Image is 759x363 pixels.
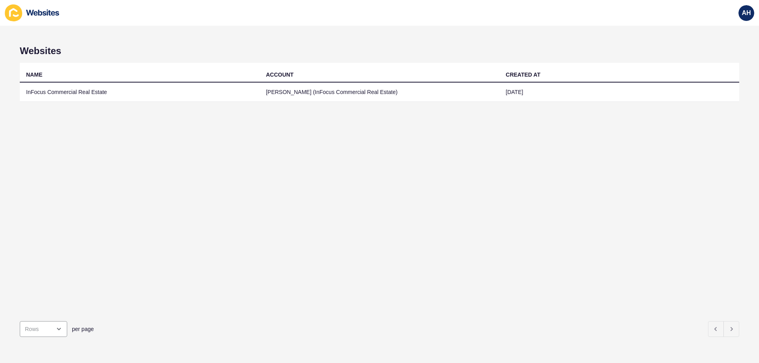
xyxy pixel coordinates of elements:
[20,83,260,102] td: InFocus Commercial Real Estate
[20,45,739,56] h1: Websites
[20,321,67,337] div: open menu
[260,83,500,102] td: [PERSON_NAME] (InFocus Commercial Real Estate)
[499,83,739,102] td: [DATE]
[26,71,42,79] div: NAME
[742,9,751,17] span: AH
[506,71,540,79] div: CREATED AT
[266,71,294,79] div: ACCOUNT
[72,325,94,333] span: per page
